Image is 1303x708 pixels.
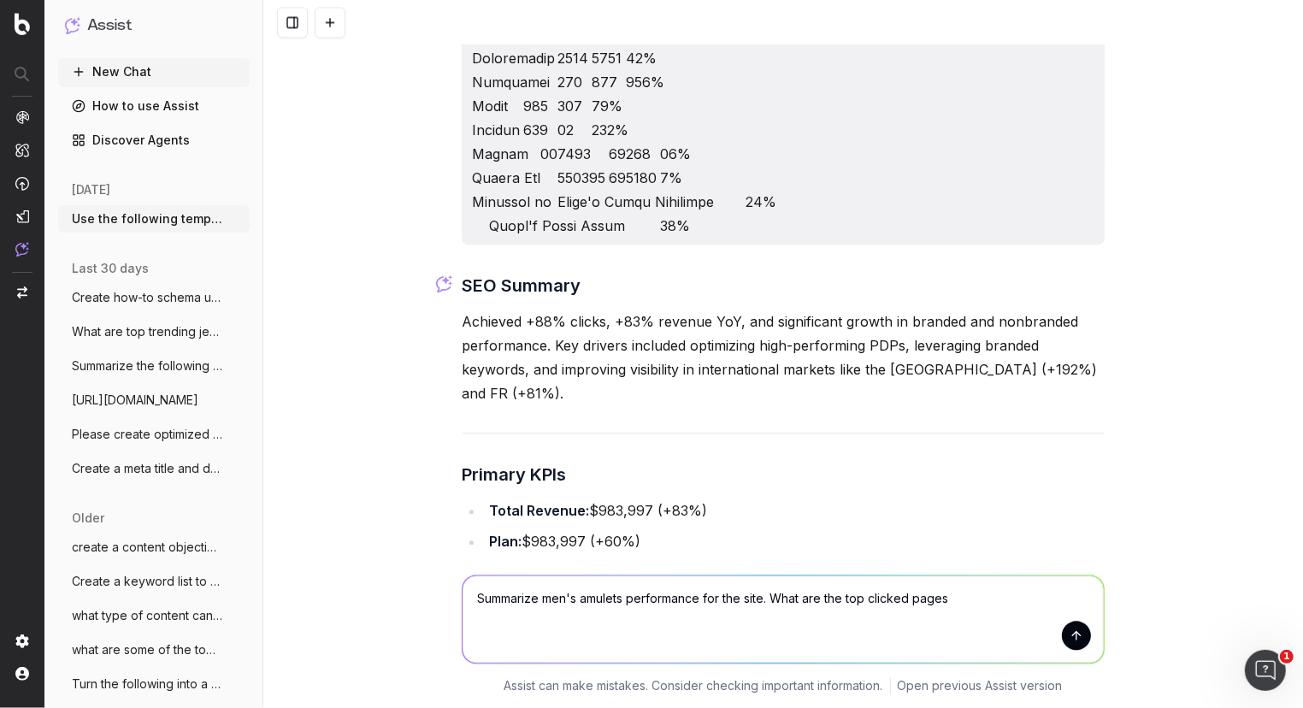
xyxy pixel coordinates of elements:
[58,534,250,561] button: create a content objective for an articl
[15,110,29,124] img: Analytics
[15,209,29,223] img: Studio
[17,286,27,298] img: Switch project
[72,641,222,658] span: what are some of the top growing luxury
[58,284,250,311] button: Create how-to schema using the following
[58,386,250,414] button: [URL][DOMAIN_NAME]
[72,607,222,624] span: what type of content can I create surrou
[65,14,243,38] button: Assist
[463,575,1104,663] textarea: Summarize men's amulets performance for the site. What are the top clicked pages
[489,502,589,519] strong: Total Revenue:
[58,602,250,629] button: what type of content can I create surrou
[489,533,522,550] strong: Plan:
[15,143,29,157] img: Intelligence
[436,275,452,292] img: Botify assist logo
[15,634,29,648] img: Setting
[462,310,1105,405] p: Achieved +88% clicks, +83% revenue YoY, and significant growth in branded and nonbranded performa...
[72,357,222,375] span: Summarize the following from a results p
[58,127,250,154] a: Discover Agents
[462,461,1105,488] h3: Primary KPIs
[462,272,1105,299] h3: SEO Summary
[898,677,1063,694] a: Open previous Assist version
[72,539,222,556] span: create a content objective for an articl
[72,260,149,277] span: last 30 days
[58,205,250,233] button: Use the following template: SEO Summary
[58,58,250,86] button: New Chat
[1280,650,1294,664] span: 1
[15,13,30,35] img: Botify logo
[58,670,250,698] button: Turn the following into a story on the g
[58,636,250,664] button: what are some of the top growing luxury
[87,14,132,38] h1: Assist
[72,181,110,198] span: [DATE]
[72,510,104,527] span: older
[72,573,222,590] span: Create a keyword list to optimize a [DATE]
[65,17,80,33] img: Assist
[72,392,198,409] span: [URL][DOMAIN_NAME]
[58,92,250,120] a: How to use Assist
[72,460,222,477] span: Create a meta title and description for
[72,426,222,443] span: Please create optimized titles and descr
[58,318,250,345] button: What are top trending jewelry product ty
[72,323,222,340] span: What are top trending jewelry product ty
[58,352,250,380] button: Summarize the following from a results p
[1245,650,1286,691] iframe: Intercom live chat
[15,176,29,191] img: Activation
[72,289,222,306] span: Create how-to schema using the following
[72,676,222,693] span: Turn the following into a story on the g
[72,210,222,227] span: Use the following template: SEO Summary
[15,667,29,681] img: My account
[484,529,1105,553] li: $983,997 (+60%)
[484,499,1105,522] li: $983,997 (+83%)
[15,242,29,257] img: Assist
[504,677,883,694] p: Assist can make mistakes. Consider checking important information.
[58,421,250,448] button: Please create optimized titles and descr
[58,568,250,595] button: Create a keyword list to optimize a [DATE]
[58,455,250,482] button: Create a meta title and description for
